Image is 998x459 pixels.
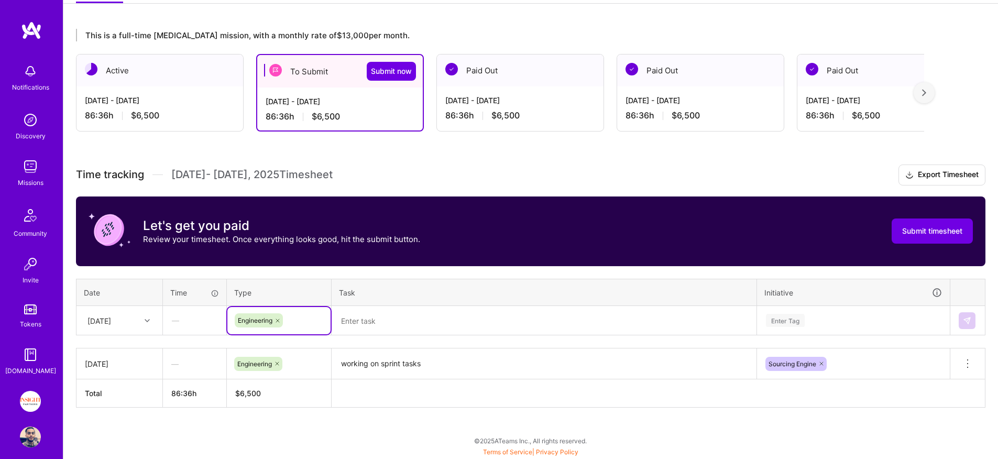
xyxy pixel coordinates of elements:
[85,63,97,75] img: Active
[171,168,333,181] span: [DATE] - [DATE] , 2025 Timesheet
[20,254,41,275] img: Invite
[283,315,284,326] input: overall type: UNKNOWN_TYPE server type: NO_SERVER_DATA heuristic type: UNKNOWN_TYPE label: Enter ...
[445,63,458,75] img: Paid Out
[266,96,414,107] div: [DATE] - [DATE]
[626,110,775,121] div: 86:36 h
[617,54,784,86] div: Paid Out
[282,358,283,369] input: overall type: UNKNOWN_TYPE server type: NO_SERVER_DATA heuristic type: UNKNOWN_TYPE label: Engine...
[14,228,47,239] div: Community
[63,428,998,454] div: © 2025 ATeams Inc., All rights reserved.
[23,275,39,286] div: Invite
[143,234,420,245] p: Review your timesheet. Once everything looks good, hit the submit button.
[20,344,41,365] img: guide book
[21,21,42,40] img: logo
[76,168,144,181] span: Time tracking
[20,319,41,330] div: Tokens
[227,379,332,408] th: $6,500
[12,82,49,93] div: Notifications
[764,287,942,299] div: Initiative
[20,61,41,82] img: bell
[20,427,41,447] img: User Avatar
[806,95,956,106] div: [DATE] - [DATE]
[87,315,111,326] div: [DATE]
[892,218,973,244] button: Submit timesheet
[536,448,578,456] a: Privacy Policy
[437,54,604,86] div: Paid Out
[17,427,43,447] a: User Avatar
[238,316,272,324] span: Engineering
[269,64,282,76] img: To Submit
[76,54,243,86] div: Active
[806,110,956,121] div: 86:36 h
[237,360,272,368] span: Engineering
[16,130,46,141] div: Discovery
[797,54,964,86] div: Paid Out
[852,110,880,121] span: $6,500
[672,110,700,121] span: $6,500
[85,95,235,106] div: [DATE] - [DATE]
[898,165,985,185] button: Export Timesheet
[769,360,816,368] span: Sourcing Engine
[626,63,638,75] img: Paid Out
[828,358,829,369] input: overall type: UNKNOWN_TYPE server type: NO_SERVER_DATA heuristic type: UNKNOWN_TYPE label: Sourci...
[367,62,416,81] button: Submit now
[20,110,41,130] img: discovery
[312,111,340,122] span: $6,500
[18,203,43,228] img: Community
[89,209,130,251] img: coin
[163,350,226,378] div: —
[5,365,56,376] div: [DOMAIN_NAME]
[145,318,150,323] i: icon Chevron
[333,349,755,378] textarea: overall type: UNKNOWN_TYPE server type: NO_SERVER_DATA heuristic type: UNKNOWN_TYPE label: Enter ...
[806,63,818,75] img: Paid Out
[483,448,578,456] span: |
[483,448,532,456] a: Terms of Service
[257,55,423,88] div: To Submit
[266,111,414,122] div: 86:36 h
[85,110,235,121] div: 86:36 h
[626,95,775,106] div: [DATE] - [DATE]
[332,279,757,306] th: Task
[227,279,332,306] th: Type
[905,170,914,181] i: icon Download
[143,218,420,234] h3: Let's get you paid
[445,110,595,121] div: 86:36 h
[963,316,971,325] img: Submit
[20,156,41,177] img: teamwork
[85,358,154,369] div: [DATE]
[333,307,755,335] textarea: overall type: UNKNOWN_TYPE server type: NO_SERVER_DATA heuristic type: UNKNOWN_TYPE label: Enter ...
[18,177,43,188] div: Missions
[76,29,924,41] div: This is a full-time [MEDICAL_DATA] mission, with a monthly rate of $13,000 per month.
[163,379,227,408] th: 86:36h
[20,391,41,412] img: Insight Partners: Data & AI - Sourcing
[445,95,595,106] div: [DATE] - [DATE]
[163,307,226,334] div: —
[76,279,163,306] th: Date
[766,312,805,329] div: Enter Tag
[765,315,766,326] input: overall type: UNKNOWN_TYPE server type: NO_SERVER_DATA heuristic type: UNKNOWN_TYPE label: Enter ...
[491,110,520,121] span: $6,500
[131,110,159,121] span: $6,500
[24,304,37,314] img: tokens
[17,391,43,412] a: Insight Partners: Data & AI - Sourcing
[76,379,163,408] th: Total
[902,226,962,236] span: Submit timesheet
[371,66,412,76] span: Submit now
[922,89,926,96] img: right
[170,287,219,298] div: Time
